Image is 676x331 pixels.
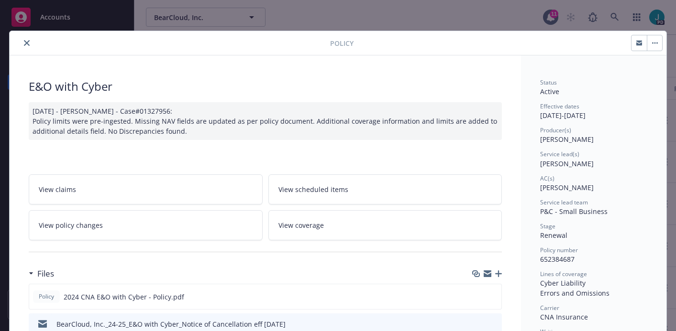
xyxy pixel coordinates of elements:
[540,198,588,206] span: Service lead team
[474,319,482,329] button: download file
[540,207,608,216] span: P&C - Small Business
[56,319,286,329] div: BearCloud, Inc._24-25_E&O with Cyber_Notice of Cancellation eff [DATE]
[29,102,502,140] div: [DATE] - [PERSON_NAME] - Case#01327956: Policy limits were pre-ingested. Missing NAV fields are u...
[540,255,575,264] span: 652384687
[540,159,594,168] span: [PERSON_NAME]
[474,292,481,302] button: download file
[540,126,571,134] span: Producer(s)
[489,292,498,302] button: preview file
[540,231,567,240] span: Renewal
[540,246,578,254] span: Policy number
[540,135,594,144] span: [PERSON_NAME]
[330,38,354,48] span: Policy
[29,210,263,240] a: View policy changes
[37,292,56,301] span: Policy
[64,292,184,302] span: 2024 CNA E&O with Cyber - Policy.pdf
[489,319,498,329] button: preview file
[540,150,579,158] span: Service lead(s)
[29,267,54,280] div: Files
[540,102,579,110] span: Effective dates
[278,220,324,230] span: View coverage
[540,288,647,298] div: Errors and Omissions
[540,312,588,321] span: CNA Insurance
[29,174,263,204] a: View claims
[29,78,502,95] div: E&O with Cyber
[268,210,502,240] a: View coverage
[39,184,76,194] span: View claims
[37,267,54,280] h3: Files
[540,270,587,278] span: Lines of coverage
[21,37,33,49] button: close
[540,278,647,288] div: Cyber Liability
[540,304,559,312] span: Carrier
[39,220,103,230] span: View policy changes
[540,87,559,96] span: Active
[540,78,557,86] span: Status
[268,174,502,204] a: View scheduled items
[540,174,554,182] span: AC(s)
[278,184,348,194] span: View scheduled items
[540,102,647,120] div: [DATE] - [DATE]
[540,183,594,192] span: [PERSON_NAME]
[540,222,555,230] span: Stage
